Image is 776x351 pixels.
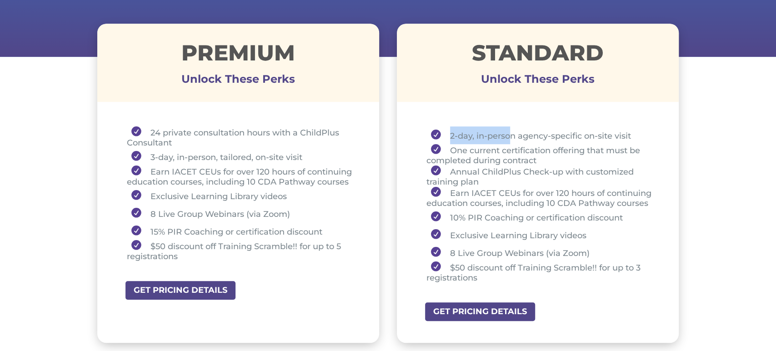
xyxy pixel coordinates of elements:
li: 3-day, in-person, tailored, on-site visit [127,148,357,165]
li: 2-day, in-person agency-specific on-site visit [426,126,656,144]
h3: Unlock These Perks [397,79,679,84]
a: GET PRICING DETAILS [424,301,536,322]
li: $50 discount off Training Scramble!! for up to 3 registrations [426,261,656,283]
li: 8 Live Group Webinars (via Zoom) [426,244,656,261]
li: 8 Live Group Webinars (via Zoom) [127,205,357,222]
li: Exclusive Learning Library videos [127,187,357,205]
li: $50 discount off Training Scramble!! for up to 5 registrations [127,240,357,261]
li: Earn IACET CEUs for over 120 hours of continuing education courses, including 10 CDA Pathway courses [127,165,357,187]
h1: Premium [97,42,380,68]
li: 10% PIR Coaching or certification discount [426,208,656,226]
h3: Unlock These Perks [97,79,380,84]
li: Exclusive Learning Library videos [426,226,656,244]
li: 24 private consultation hours with a ChildPlus Consultant [127,126,357,148]
h1: STANDARD [397,42,679,68]
li: One current certification offering that must be completed during contract [426,144,656,165]
li: Annual ChildPlus Check-up with customized training plan [426,165,656,187]
li: 15% PIR Coaching or certification discount [127,222,357,240]
a: GET PRICING DETAILS [125,280,236,301]
li: Earn IACET CEUs for over 120 hours of continuing education courses, including 10 CDA Pathway courses [426,187,656,208]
